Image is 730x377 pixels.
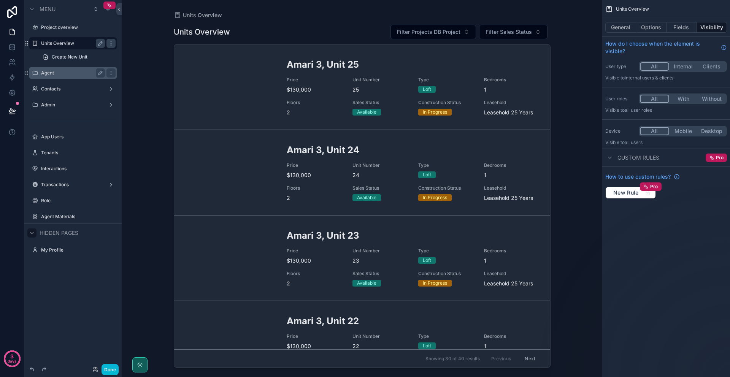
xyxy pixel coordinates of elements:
[616,6,649,12] span: Units Overview
[697,95,726,103] button: Without
[41,70,102,76] label: Agent
[10,353,14,360] p: 3
[605,128,636,134] label: Device
[41,214,116,220] label: Agent Materials
[640,95,669,103] button: All
[605,187,656,199] button: New RulePro
[41,134,116,140] label: App Users
[102,364,119,375] button: Done
[605,40,727,55] a: How do I choose when the element is visible?
[605,40,718,55] span: How do I choose when the element is visible?
[640,62,669,71] button: All
[650,184,658,190] span: Pro
[41,86,105,92] label: Contacts
[625,75,673,81] span: Internal users & clients
[669,62,698,71] button: Internal
[605,75,727,81] p: Visible to
[669,127,698,135] button: Mobile
[605,173,680,181] a: How to use custom rules?
[605,107,727,113] p: Visible to
[41,24,116,30] label: Project overview
[41,166,116,172] label: Interactions
[697,127,726,135] button: Desktop
[8,356,17,366] p: days
[605,173,671,181] span: How to use custom rules?
[41,182,105,188] label: Transactions
[636,22,667,33] button: Options
[40,5,56,13] span: Menu
[52,54,87,60] span: Create New Unit
[610,189,642,196] span: New Rule
[716,155,724,161] span: Pro
[41,150,116,156] label: Tenants
[667,22,697,33] button: Fields
[41,247,116,253] label: My Profile
[697,22,727,33] button: Visibility
[41,198,116,204] label: Role
[625,139,643,145] span: all users
[697,62,726,71] button: Clients
[625,107,652,113] span: All user roles
[605,22,636,33] button: General
[38,51,117,63] a: Create New Unit
[41,40,102,46] label: Units Overview
[519,353,541,364] button: Next
[605,96,636,102] label: User roles
[578,320,730,373] iframe: Intercom notifications message
[617,154,659,162] span: Custom rules
[605,63,636,70] label: User type
[669,95,698,103] button: With
[640,127,669,135] button: All
[41,102,105,108] label: Admin
[40,229,78,237] span: Hidden pages
[425,356,480,362] span: Showing 30 of 40 results
[605,139,727,146] p: Visible to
